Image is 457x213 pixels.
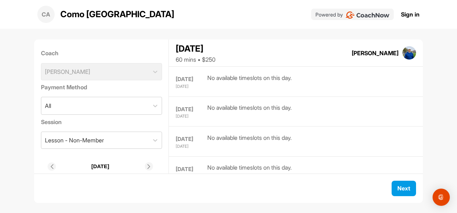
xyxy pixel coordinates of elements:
label: Payment Method [41,83,162,91]
div: Open Intercom Messenger [433,189,450,206]
div: All [45,101,51,110]
p: [DATE] [91,162,109,171]
div: [DATE] [176,42,216,55]
button: Next [392,181,416,196]
div: 60 mins • $250 [176,55,216,64]
div: No available timeslots on this day. [207,163,292,179]
span: Next [397,185,410,192]
img: CoachNow [346,11,390,19]
div: [DATE] [176,143,206,150]
div: Lesson - Non-Member [45,136,104,145]
div: No available timeslots on this day. [207,74,292,90]
div: CA [37,6,55,23]
div: [DATE] [176,105,206,114]
div: No available timeslots on this day. [207,103,292,119]
label: Coach [41,49,162,57]
p: Powered by [315,11,343,18]
div: [PERSON_NAME] [352,49,398,57]
p: Como [GEOGRAPHIC_DATA] [60,8,174,21]
div: [DATE] [176,84,206,90]
label: Session [41,118,162,126]
img: square_4f95e2ab1023755f7a3f4fd3d05fc17b.jpg [402,46,416,60]
div: [DATE] [176,113,206,119]
a: Sign in [401,10,420,19]
div: [DATE] [176,165,206,174]
div: [DATE] [176,75,206,84]
div: [DATE] [176,135,206,143]
div: No available timeslots on this day. [207,133,292,150]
